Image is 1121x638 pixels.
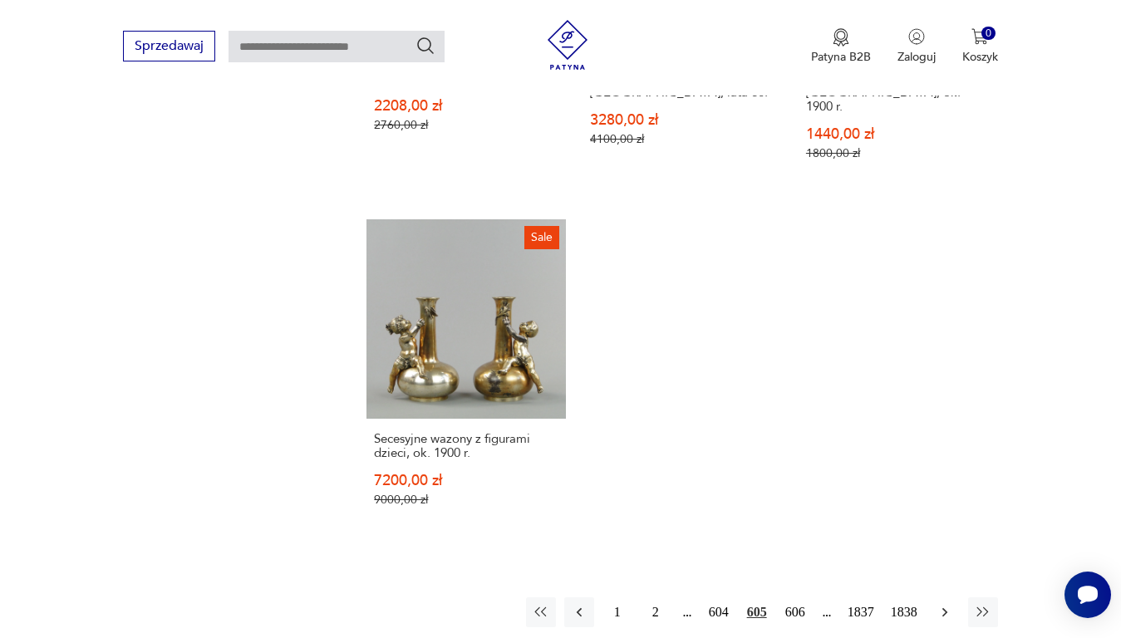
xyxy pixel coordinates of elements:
button: 1838 [887,597,922,627]
button: 605 [742,597,772,627]
button: 2 [641,597,671,627]
p: Patyna B2B [811,49,871,65]
h3: Para świeczników, [PERSON_NAME], [GEOGRAPHIC_DATA], ok. 1900 r. [806,57,991,114]
button: 1837 [843,597,878,627]
img: Ikona koszyka [971,28,988,45]
button: 0Koszyk [962,28,998,65]
button: 606 [780,597,810,627]
a: SaleSecesyjne wazony z figurami dzieci, ok. 1900 r.Secesyjne wazony z figurami dzieci, ok. 1900 r... [366,219,566,539]
h3: Lampa biurkowa, proj. [PERSON_NAME]. [GEOGRAPHIC_DATA], lata 60. [590,57,774,100]
p: 4100,00 zł [590,132,774,146]
p: Koszyk [962,49,998,65]
p: 1440,00 zł [806,127,991,141]
p: 3280,00 zł [590,113,774,127]
iframe: Smartsupp widget button [1064,572,1111,618]
button: Szukaj [415,36,435,56]
img: Ikona medalu [833,28,849,47]
p: 2760,00 zł [374,118,558,132]
button: Zaloguj [897,28,936,65]
h3: Secesyjne wazony z figurami dzieci, ok. 1900 r. [374,432,558,460]
p: Zaloguj [897,49,936,65]
div: 0 [981,27,996,41]
button: 1 [602,597,632,627]
p: 9000,00 zł [374,493,558,507]
p: 7200,00 zł [374,474,558,488]
img: Ikonka użytkownika [908,28,925,45]
button: Sprzedawaj [123,31,215,61]
a: Ikona medaluPatyna B2B [811,28,871,65]
img: Patyna - sklep z meblami i dekoracjami vintage [543,20,592,70]
p: 1800,00 zł [806,146,991,160]
button: Patyna B2B [811,28,871,65]
p: 2208,00 zł [374,99,558,113]
a: Sprzedawaj [123,42,215,53]
button: 604 [704,597,734,627]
